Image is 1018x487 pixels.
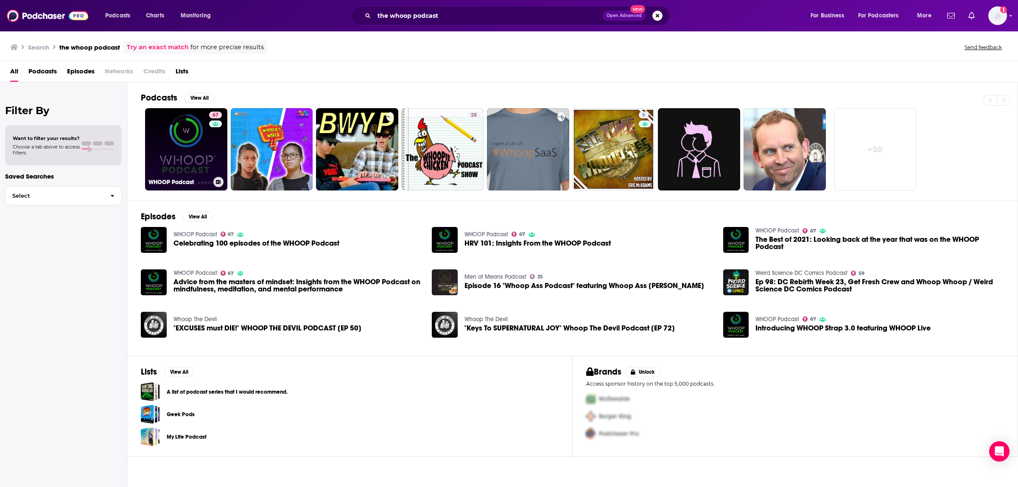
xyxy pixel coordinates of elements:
[988,6,1007,25] span: Logged in as nicole.koremenos
[141,269,167,295] a: Advice from the masters of mindset: Insights from the WHOOP Podcast on mindfulness, meditation, a...
[573,108,655,190] a: 5
[141,92,215,103] a: PodcastsView All
[464,240,611,247] a: HRV 101: Insights From the WHOOP Podcast
[858,10,899,22] span: For Podcasters
[213,111,218,120] span: 67
[810,317,816,321] span: 67
[803,316,816,322] a: 67
[432,269,458,295] a: Episode 16 "Whoop Ass Podcast" featuring Whoop Ass Willie Gates
[583,425,599,442] img: Third Pro Logo
[464,282,704,289] a: Episode 16 "Whoop Ass Podcast" featuring Whoop Ass Willie Gates
[7,8,88,24] img: Podchaser - Follow, Share and Rate Podcasts
[175,9,222,22] button: open menu
[141,427,160,446] a: My Life Podcast
[599,413,631,420] span: Burger King
[432,227,458,253] img: HRV 101: Insights From the WHOOP Podcast
[642,111,645,120] span: 5
[184,93,215,103] button: View All
[146,10,164,22] span: Charts
[176,64,188,82] span: Lists
[141,211,176,222] h2: Episodes
[755,269,847,277] a: Weird Science DC Comics Podcast
[1000,6,1007,13] svg: Add a profile image
[603,11,646,21] button: Open AdvancedNew
[228,232,234,236] span: 67
[755,325,931,332] a: Introducing WHOOP Strap 3.0 featuring WHOOP Live
[164,367,194,377] button: View All
[173,231,217,238] a: WHOOP Podcast
[141,382,160,401] a: A list of podcast series that I would recommend.
[13,135,80,141] span: Want to filter your results?
[141,405,160,424] a: Geek Pods
[853,9,911,22] button: open menu
[173,278,422,293] a: Advice from the masters of mindset: Insights from the WHOOP Podcast on mindfulness, meditation, a...
[944,8,958,23] a: Show notifications dropdown
[141,367,194,377] a: ListsView All
[464,282,704,289] span: Episode 16 "Whoop Ass Podcast" featuring Whoop Ass [PERSON_NAME]
[723,227,749,253] img: The Best of 2021: Looking back at the year that was on the WHOOP Podcast
[145,108,227,190] a: 67WHOOP Podcast
[105,64,133,82] span: Networks
[917,10,931,22] span: More
[755,278,1004,293] span: Ep 98: DC Rebirth Week 23, Get Fresh Crew and Whoop Whoop / Weird Science DC Comics Podcast
[141,227,167,253] a: Celebrating 100 episodes of the WHOOP Podcast
[464,325,675,332] a: "Keys To SUPERNATURAL JOY" Whoop The Devil Podcast [EP 72]
[6,193,103,199] span: Select
[5,172,122,180] p: Saved Searches
[639,112,649,118] a: 5
[173,316,217,323] a: Whoop The Devil
[723,269,749,295] img: Ep 98: DC Rebirth Week 23, Get Fresh Crew and Whoop Whoop / Weird Science DC Comics Podcast
[755,236,1004,250] span: The Best of 2021: Looking back at the year that was on the WHOOP Podcast
[965,8,978,23] a: Show notifications dropdown
[10,64,18,82] a: All
[67,64,95,82] a: Episodes
[851,271,864,276] a: 59
[173,325,361,332] a: "EXCUSES must DIE!" WHOOP THE DEVIL PODCAST [EP 50]
[28,64,57,82] a: Podcasts
[140,9,169,22] a: Charts
[148,179,210,186] h3: WHOOP Podcast
[834,108,917,190] a: +30
[586,367,621,377] h2: Brands
[625,367,661,377] button: Unlock
[464,231,508,238] a: WHOOP Podcast
[402,108,484,190] a: 28
[583,390,599,408] img: First Pro Logo
[805,9,855,22] button: open menu
[228,271,234,275] span: 67
[59,43,120,51] h3: the whoop podcast
[141,312,167,338] a: "EXCUSES must DIE!" WHOOP THE DEVIL PODCAST [EP 50]
[5,104,122,117] h2: Filter By
[167,387,288,397] a: A list of podcast series that I would recommend.
[583,408,599,425] img: Second Pro Logo
[467,112,480,118] a: 28
[209,112,222,118] a: 67
[141,211,213,222] a: EpisodesView All
[859,271,864,275] span: 59
[127,42,189,52] a: Try an exact match
[464,316,508,323] a: Whoop The Devil
[471,111,477,120] span: 28
[359,6,678,25] div: Search podcasts, credits, & more...
[537,275,543,279] span: 25
[432,312,458,338] img: "Keys To SUPERNATURAL JOY" Whoop The Devil Podcast [EP 72]
[173,240,339,247] a: Celebrating 100 episodes of the WHOOP Podcast
[755,227,799,234] a: WHOOP Podcast
[962,44,1004,51] button: Send feedback
[221,232,234,237] a: 67
[803,228,816,233] a: 67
